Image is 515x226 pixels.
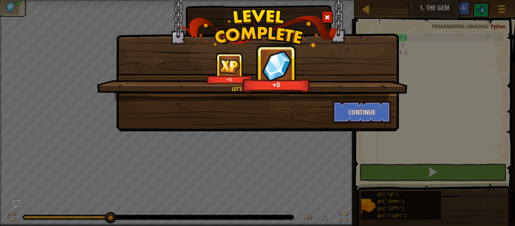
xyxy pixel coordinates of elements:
button: Continue [333,101,391,123]
div: Let's keep coding! [133,85,371,93]
div: +1 [208,77,251,82]
div: +0 [244,80,308,89]
img: reward_icon_xp.png [219,59,240,74]
img: reward_icon_gems.png [262,50,291,81]
img: level_complete.png [177,9,339,47]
